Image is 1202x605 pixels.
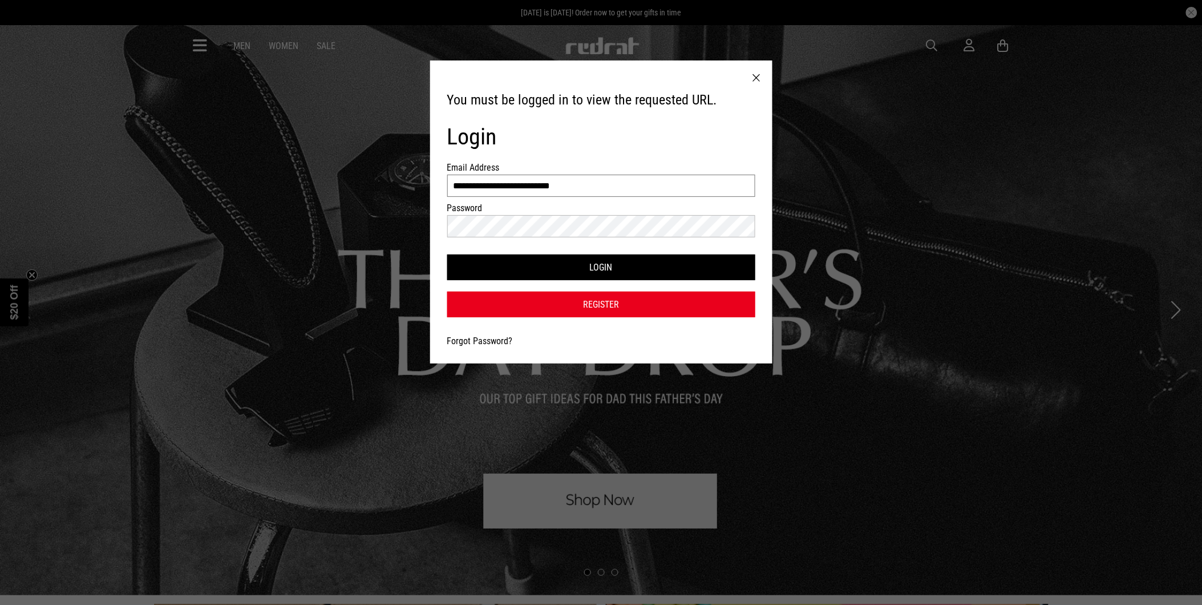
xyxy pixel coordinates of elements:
[447,336,513,346] a: Forgot Password?
[447,123,755,151] h1: Login
[447,162,509,173] label: Email Address
[447,255,755,280] button: Login
[447,203,509,213] label: Password
[447,292,755,317] a: Register
[447,91,755,110] h3: You must be logged in to view the requested URL.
